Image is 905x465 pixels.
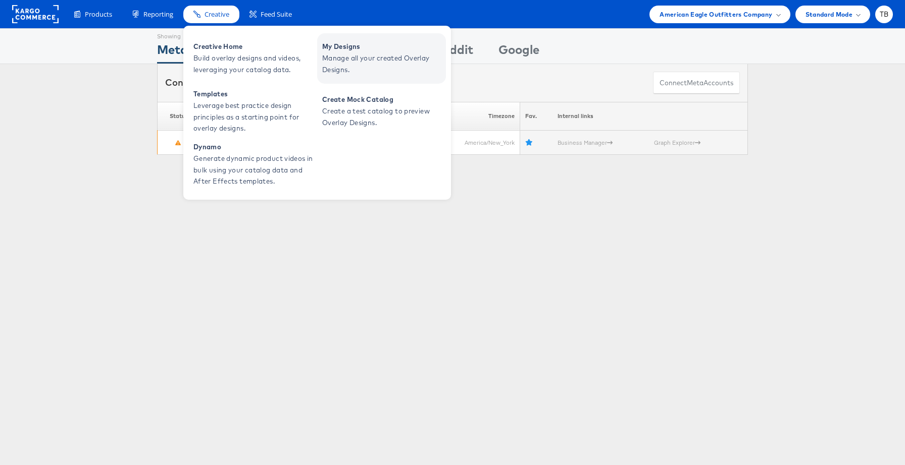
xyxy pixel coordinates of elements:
button: ConnectmetaAccounts [653,72,740,94]
span: Build overlay designs and videos, leveraging your catalog data. [193,52,315,76]
span: Creative Home [193,41,315,52]
div: Google [498,41,539,64]
a: Business Manager [558,139,613,146]
span: Dynamo [193,141,315,153]
span: My Designs [322,41,443,52]
span: American Eagle Outfitters Company [660,9,772,20]
span: Create Mock Catalog [322,94,443,105]
span: Reporting [143,10,173,19]
span: TB [880,11,889,18]
a: Create Mock Catalog Create a test catalog to preview Overlay Designs. [317,86,446,137]
th: Status [158,102,200,131]
span: meta [687,78,703,88]
div: Showing [157,29,188,41]
span: Generate dynamic product videos in bulk using your catalog data and After Effects templates. [193,153,315,187]
div: Reddit [435,41,473,64]
span: Feed Suite [261,10,292,19]
span: Leverage best practice design principles as a starting point for overlay designs. [193,100,315,134]
a: Dynamo Generate dynamic product videos in bulk using your catalog data and After Effects templates. [188,139,317,190]
td: America/New_York [430,131,520,155]
span: Create a test catalog to preview Overlay Designs. [322,105,443,129]
span: Standard Mode [806,9,852,20]
a: Creative Home Build overlay designs and videos, leveraging your catalog data. [188,33,317,84]
span: Products [85,10,112,19]
div: Meta [157,41,188,64]
th: Timezone [430,102,520,131]
span: Templates [193,88,315,100]
a: My Designs Manage all your created Overlay Designs. [317,33,446,84]
a: Templates Leverage best practice design principles as a starting point for overlay designs. [188,86,317,137]
span: Creative [205,10,229,19]
div: Connected accounts [165,76,276,89]
a: Graph Explorer [654,139,700,146]
span: Manage all your created Overlay Designs. [322,52,443,76]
